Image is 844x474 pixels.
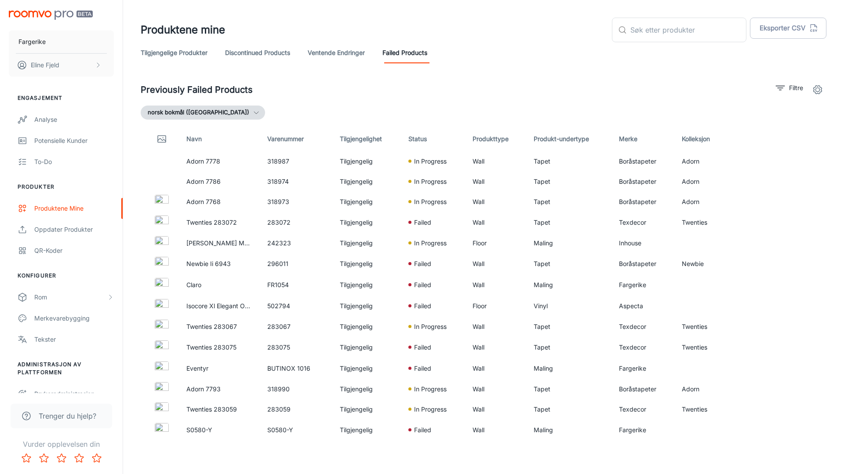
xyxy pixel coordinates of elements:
div: Merkevarebygging [34,314,114,323]
p: [PERSON_NAME] Multi - 230 X 160 Cm [186,238,253,248]
th: Merke [612,127,675,151]
p: Adorn 7786 [186,177,253,186]
td: FR1054 [260,274,333,295]
div: Potensielle kunder [34,136,114,146]
p: In Progress [414,197,447,207]
td: Texdecor [612,337,675,358]
input: Søk etter produkter [630,18,746,42]
button: filter [774,81,805,95]
a: Discontinued Products [225,42,290,63]
span: Trenger du hjelp? [39,411,96,421]
p: Twenties 283075 [186,343,253,352]
td: Tilgjengelig [333,317,402,337]
td: Tapet [527,151,611,171]
td: Twenties [675,337,756,358]
button: Rate 4 star [70,449,88,467]
td: Wall [466,337,527,358]
td: 242323 [260,233,333,253]
button: Rate 2 star [35,449,53,467]
td: Aspecta [612,295,675,317]
td: Boråstapeter [612,151,675,171]
p: S0580-Y [186,425,253,435]
td: Tapet [527,253,611,274]
button: norsk bokmål ([GEOGRAPHIC_DATA]) [141,106,265,120]
p: Isocore Xl Elegant Oak Klikkvinyl [186,301,253,311]
div: Produktene mine [34,204,114,213]
td: 283075 [260,337,333,358]
p: In Progress [414,384,447,394]
div: Brukeradministrasjon [34,389,114,399]
td: Texdecor [612,317,675,337]
div: Analyse [34,115,114,124]
td: Adorn [675,379,756,399]
td: Wall [466,151,527,171]
button: settings [809,81,826,98]
td: Adorn [675,151,756,171]
p: Failed [414,301,431,311]
p: Failed [414,218,431,227]
td: Vinyl [527,295,611,317]
td: Wall [466,399,527,419]
p: Twenties 283067 [186,322,253,332]
td: Maling [527,358,611,379]
td: Wall [466,274,527,295]
th: Produkttype [466,127,527,151]
p: Failed [414,259,431,269]
div: Tekster [34,335,114,344]
td: Tapet [527,379,611,399]
p: Adorn 7768 [186,197,253,207]
td: 283059 [260,399,333,419]
th: Produkt-undertype [527,127,611,151]
td: Fargerike [612,358,675,379]
td: 296011 [260,253,333,274]
td: 318990 [260,379,333,399]
button: Fargerike [9,30,114,53]
th: Varenummer [260,127,333,151]
div: Rom [34,292,107,302]
td: Fargerike [612,419,675,441]
td: 318987 [260,151,333,171]
p: Eventyr [186,364,253,373]
p: Claro [186,280,253,290]
td: Floor [466,233,527,253]
td: Twenties [675,399,756,419]
td: Tilgjengelig [333,419,402,441]
p: Adorn 7793 [186,384,253,394]
svg: Thumbnail [156,134,167,144]
a: Ventende endringer [308,42,365,63]
td: Tilgjengelig [333,337,402,358]
td: Tapet [527,192,611,212]
button: Eline Fjeld [9,54,114,77]
p: In Progress [414,157,447,166]
td: Maling [527,419,611,441]
td: BUTINOX 1016 [260,358,333,379]
td: Wall [466,317,527,337]
a: Failed Products [382,42,427,63]
td: Tilgjengelig [333,399,402,419]
td: Newbie [675,253,756,274]
td: Wall [466,253,527,274]
td: Tapet [527,212,611,233]
p: In Progress [414,405,447,414]
p: Twenties 283072 [186,218,253,227]
td: Boråstapeter [612,253,675,274]
td: Tilgjengelig [333,358,402,379]
td: Wall [466,358,527,379]
p: Failed [414,425,431,435]
td: 502794 [260,295,333,317]
th: Status [401,127,466,151]
td: Wall [466,171,527,192]
p: Newbie Ii 6943 [186,259,253,269]
td: Boråstapeter [612,192,675,212]
td: Tilgjengelig [333,171,402,192]
th: Tilgjengelighet [333,127,402,151]
button: Rate 5 star [88,449,105,467]
td: Tilgjengelig [333,151,402,171]
td: Tilgjengelig [333,253,402,274]
div: To-do [34,157,114,167]
p: Twenties 283059 [186,405,253,414]
td: Tilgjengelig [333,233,402,253]
td: Tilgjengelig [333,295,402,317]
td: Adorn [675,192,756,212]
td: 283072 [260,212,333,233]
